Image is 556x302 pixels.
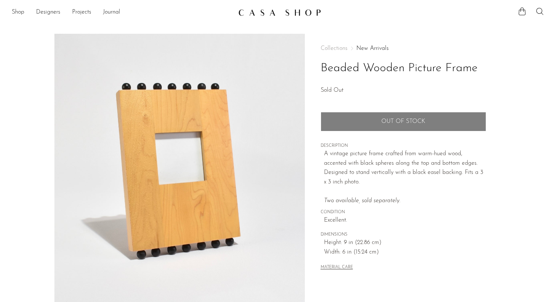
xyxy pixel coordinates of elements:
[321,209,486,216] span: CONDITION
[324,248,486,257] span: Width: 6 in (15.24 cm)
[12,6,232,19] ul: NEW HEADER MENU
[324,216,486,225] span: Excellent.
[36,8,60,17] a: Designers
[321,143,486,149] span: DESCRIPTION
[324,198,400,204] em: Two available, sold separately.
[324,238,486,248] span: Height: 9 in (22.86 cm)
[103,8,120,17] a: Journal
[72,8,91,17] a: Projects
[321,59,486,78] h1: Beaded Wooden Picture Frame
[321,265,353,270] button: MATERIAL CARE
[321,46,347,51] span: Collections
[12,8,24,17] a: Shop
[321,46,486,51] nav: Breadcrumbs
[321,112,486,131] button: Add to cart
[321,232,486,238] span: DIMENSIONS
[356,46,389,51] a: New Arrivals
[321,87,343,93] span: Sold Out
[324,149,486,206] p: A vintage picture frame crafted from warm-hued wood, accented with black spheres along the top an...
[381,118,425,125] span: Out of stock
[12,6,232,19] nav: Desktop navigation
